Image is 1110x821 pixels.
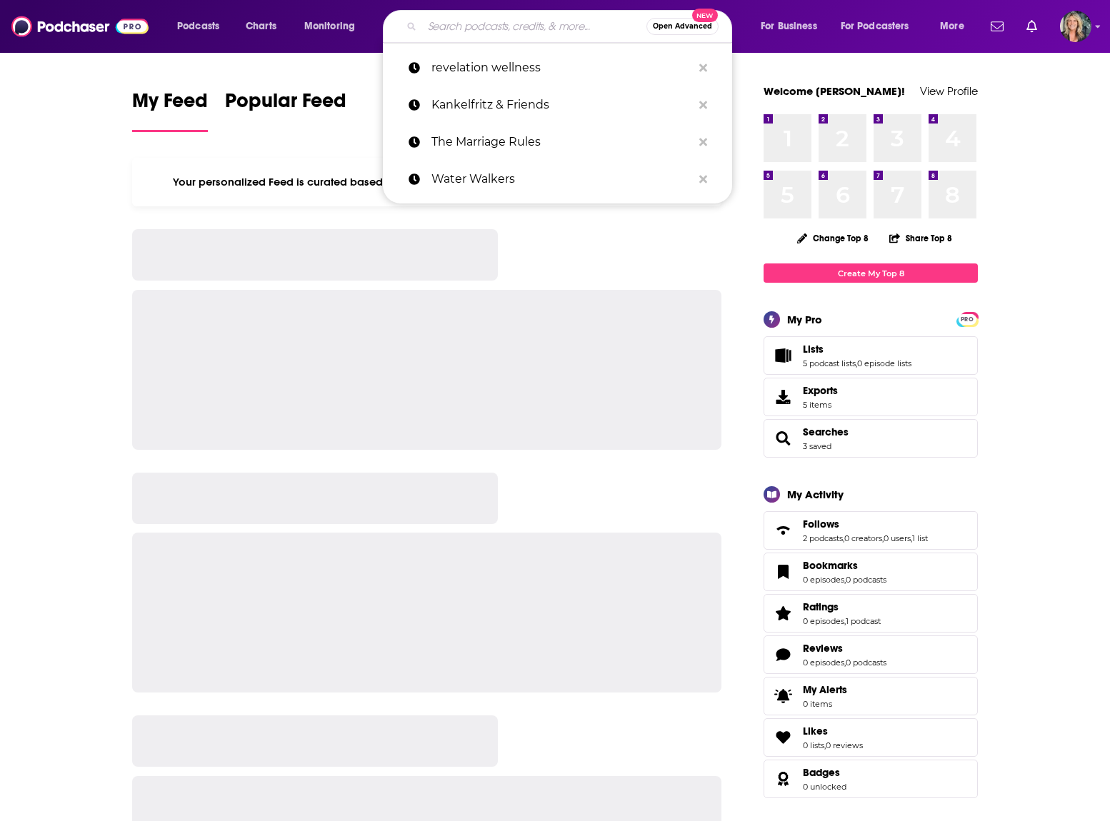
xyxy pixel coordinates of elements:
span: , [882,533,884,543]
a: Follows [769,520,797,540]
span: My Alerts [769,686,797,706]
span: Badges [803,766,840,779]
a: Kankelfritz & Friends [383,86,732,124]
button: Open AdvancedNew [646,18,719,35]
a: Searches [803,425,849,438]
a: Exports [764,378,978,416]
span: For Podcasters [841,16,909,36]
a: Reviews [769,645,797,665]
a: 1 podcast [846,616,881,626]
button: open menu [167,15,238,38]
a: 0 episode lists [857,358,911,368]
button: Change Top 8 [789,229,877,247]
span: Monitoring [304,16,355,36]
p: Kankelfritz & Friends [431,86,692,124]
span: 0 items [803,699,847,709]
span: , [844,616,846,626]
span: New [692,9,718,22]
button: open menu [930,15,982,38]
p: Water Walkers [431,161,692,198]
button: open menu [294,15,374,38]
a: 0 episodes [803,658,844,668]
a: Popular Feed [225,89,346,132]
a: Follows [803,518,928,530]
span: Badges [764,760,978,798]
span: Charts [246,16,276,36]
a: Badges [769,769,797,789]
span: Lists [764,336,978,375]
span: , [843,533,844,543]
span: , [844,575,846,585]
span: Likes [764,718,978,757]
a: Searches [769,428,797,448]
a: 0 unlocked [803,782,846,792]
span: Lists [803,343,824,356]
span: For Business [761,16,817,36]
a: 0 reviews [826,740,863,750]
span: Podcasts [177,16,219,36]
a: My Feed [132,89,208,132]
span: Exports [769,387,797,407]
img: User Profile [1060,11,1091,42]
a: 2 podcasts [803,533,843,543]
span: Searches [764,419,978,458]
a: PRO [959,313,976,324]
a: Create My Top 8 [764,263,978,283]
a: Reviews [803,642,886,655]
a: 0 creators [844,533,882,543]
span: Reviews [803,642,843,655]
a: 3 saved [803,441,831,451]
p: revelation wellness [431,49,692,86]
span: 5 items [803,400,838,410]
a: Lists [803,343,911,356]
div: Your personalized Feed is curated based on the Podcasts, Creators, Users, and Lists that you Follow. [132,158,721,206]
span: , [844,658,846,668]
span: More [940,16,964,36]
span: Likes [803,725,828,737]
span: PRO [959,314,976,325]
span: Bookmarks [764,553,978,591]
button: Show profile menu [1060,11,1091,42]
a: 0 lists [803,740,824,750]
span: My Alerts [803,683,847,696]
a: 0 users [884,533,911,543]
button: open menu [831,15,930,38]
span: Logged in as lisa.beech [1060,11,1091,42]
span: , [856,358,857,368]
a: View Profile [920,84,978,98]
a: 1 list [912,533,928,543]
span: , [824,740,826,750]
span: Ratings [764,594,978,633]
a: Badges [803,766,846,779]
a: revelation wellness [383,49,732,86]
span: Exports [803,384,838,397]
a: Bookmarks [769,562,797,582]
a: Show notifications dropdown [985,14,1009,39]
a: 0 podcasts [846,658,886,668]
p: The Marriage Rules [431,124,692,161]
a: The Marriage Rules [383,124,732,161]
button: Share Top 8 [889,224,953,252]
a: Podchaser - Follow, Share and Rate Podcasts [11,13,149,40]
a: Lists [769,346,797,366]
span: Ratings [803,600,839,613]
span: Open Advanced [653,23,712,30]
a: Likes [803,725,863,737]
a: Welcome [PERSON_NAME]! [764,84,905,98]
div: My Pro [787,313,822,326]
span: Reviews [764,635,978,674]
a: Charts [236,15,285,38]
span: Popular Feed [225,89,346,121]
a: Show notifications dropdown [1021,14,1043,39]
span: Bookmarks [803,559,858,572]
a: Water Walkers [383,161,732,198]
a: 0 episodes [803,575,844,585]
div: My Activity [787,488,844,501]
a: 5 podcast lists [803,358,856,368]
span: , [911,533,912,543]
input: Search podcasts, credits, & more... [422,15,646,38]
a: 0 episodes [803,616,844,626]
span: Follows [803,518,839,530]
